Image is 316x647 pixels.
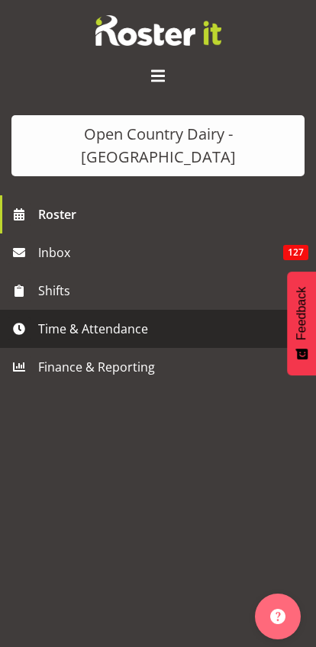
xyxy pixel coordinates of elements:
div: Open Country Dairy - [GEOGRAPHIC_DATA] [27,123,289,169]
img: help-xxl-2.png [270,609,285,624]
span: 127 [283,245,308,260]
span: Feedback [295,287,308,340]
span: Shifts [38,279,285,302]
span: Roster [38,203,308,226]
span: Finance & Reporting [38,356,285,378]
span: Time & Attendance [38,317,285,340]
img: Rosterit website logo [95,15,221,46]
button: Feedback - Show survey [287,272,316,375]
span: Inbox [38,241,283,264]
